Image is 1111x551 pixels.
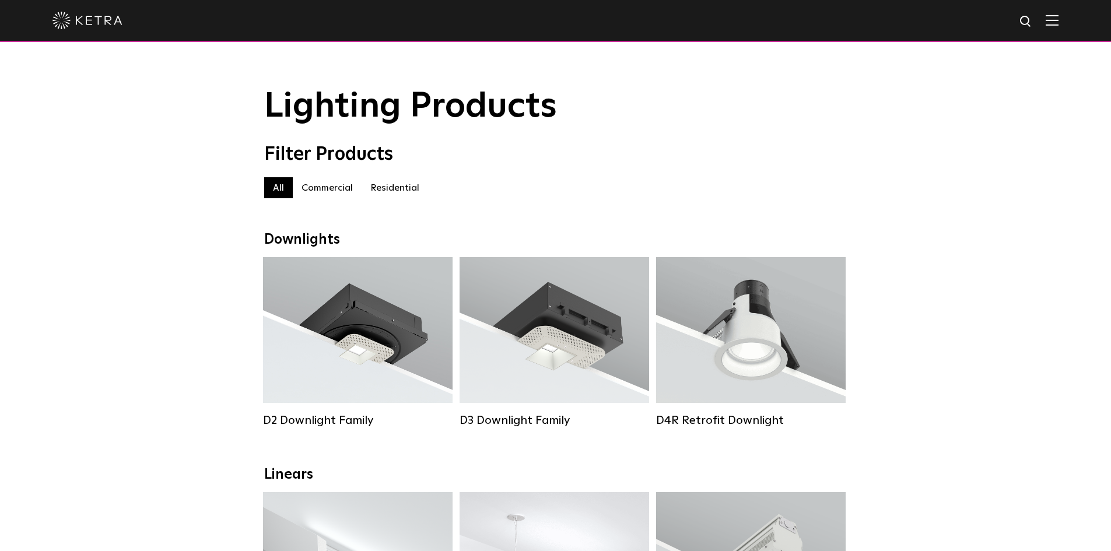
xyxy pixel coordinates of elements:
[656,257,846,427] a: D4R Retrofit Downlight Lumen Output:800Colors:White / BlackBeam Angles:15° / 25° / 40° / 60°Watta...
[1046,15,1059,26] img: Hamburger%20Nav.svg
[264,231,847,248] div: Downlights
[264,143,847,166] div: Filter Products
[460,413,649,427] div: D3 Downlight Family
[263,413,453,427] div: D2 Downlight Family
[1019,15,1033,29] img: search icon
[264,89,557,124] span: Lighting Products
[263,257,453,427] a: D2 Downlight Family Lumen Output:1200Colors:White / Black / Gloss Black / Silver / Bronze / Silve...
[264,177,293,198] label: All
[264,466,847,483] div: Linears
[460,257,649,427] a: D3 Downlight Family Lumen Output:700 / 900 / 1100Colors:White / Black / Silver / Bronze / Paintab...
[52,12,122,29] img: ketra-logo-2019-white
[362,177,428,198] label: Residential
[293,177,362,198] label: Commercial
[656,413,846,427] div: D4R Retrofit Downlight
